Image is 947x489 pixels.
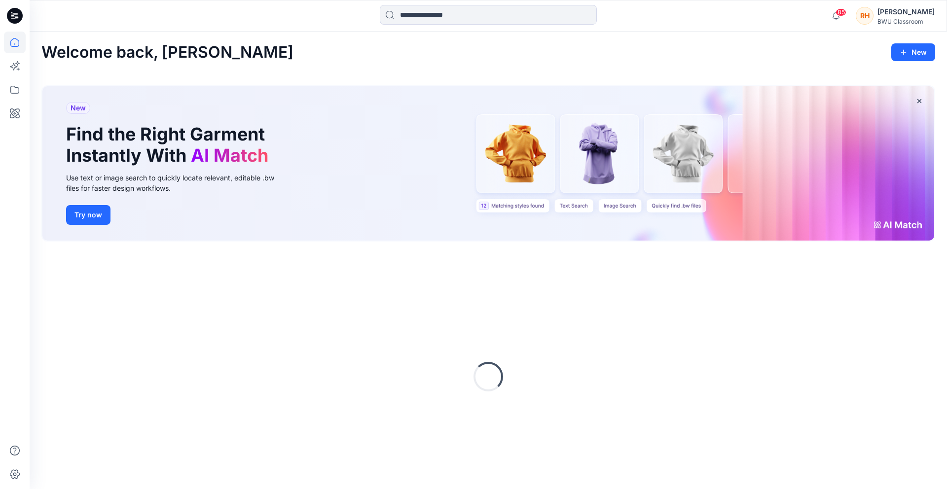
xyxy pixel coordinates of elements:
[41,43,293,62] h2: Welcome back, [PERSON_NAME]
[877,6,935,18] div: [PERSON_NAME]
[66,173,288,193] div: Use text or image search to quickly locate relevant, editable .bw files for faster design workflows.
[66,124,273,166] h1: Find the Right Garment Instantly With
[891,43,935,61] button: New
[66,205,110,225] button: Try now
[856,7,874,25] div: RH
[877,18,935,25] div: BWU Classroom
[191,144,268,166] span: AI Match
[836,8,846,16] span: 85
[71,102,86,114] span: New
